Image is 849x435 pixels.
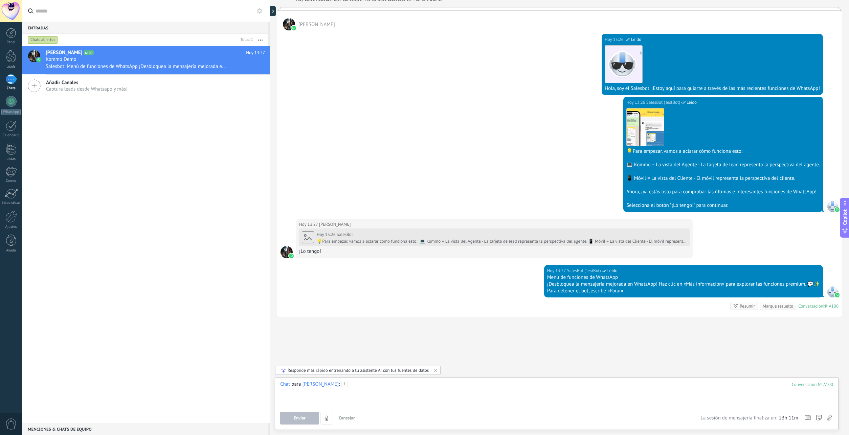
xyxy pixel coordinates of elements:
[835,293,840,297] img: waba.svg
[317,239,687,244] div: 💡Para empezar, vamos a aclarar cómo funciona esto: 💻 Kommo = La vista del Agente - La tarjeta de ...
[288,367,429,373] div: Responde más rápido entrenando a tu asistente AI con tus fuentes de datos
[792,382,833,387] div: 100
[547,281,820,288] div: ¡Desbloquea la mensajería mejorada en WhatsApp! Haz clic en «Más información» para explorar las f...
[842,209,848,225] span: Copilot
[1,65,21,69] div: Leads
[547,288,820,294] div: Para detener el bot, escribe «Parar».
[46,56,76,63] span: Kommo Demo
[626,99,646,106] div: Hoy 13:26
[1,179,21,183] div: Correo
[280,412,319,425] button: Enviar
[269,6,276,16] div: Mostrar
[283,18,295,30] span: Sergio Granados
[1,133,21,138] div: Calendario
[740,303,755,309] div: Resumir
[289,253,294,258] img: waba.svg
[1,86,21,91] div: Chats
[567,267,601,274] span: SalesBot (TestBot)
[22,22,268,34] div: Entradas
[627,108,664,146] img: e661be31-6e53-44cc-9489-63ad9c87c62a
[253,34,268,46] button: Más
[1,109,21,115] div: WhatsApp
[22,423,268,435] div: Menciones & Chats de equipo
[626,148,820,155] div: 💡Para empezar, vamos a aclarar cómo funciona esto:
[298,21,335,28] span: Sergio Granados
[700,415,798,421] div: La sesión de mensajería finaliza en
[798,303,823,309] div: Conversación
[291,381,301,388] span: para
[626,175,820,182] div: 📱 Móvil = La vista del Cliente - El móvil representa la perspectiva del cliente.
[646,99,680,106] span: SalesBot (TestBot)
[826,200,839,212] span: SalesBot
[339,415,355,421] span: Cancelar
[1,201,21,205] div: Estadísticas
[626,162,820,168] div: 💻 Kommo = La vista del Agente - La tarjeta de lead representa la perspectiva del agente.
[319,221,351,228] span: Sergio Granados
[826,285,839,297] span: SalesBot
[299,221,319,228] div: Hoy 13:27
[835,207,840,212] img: waba.svg
[46,49,82,56] span: [PERSON_NAME]
[46,86,128,92] span: Captura leads desde Whatsapp y más!
[631,36,641,43] span: Leído
[605,36,625,43] div: Hoy 13:26
[46,63,228,70] span: Salesbot: Menú de funciones de WhatsApp ¡Desbloquea la mensajería mejorada en WhatsApp! Haz clic ...
[779,415,798,421] span: 23h 11m
[302,381,339,387] div: Sergio Granados
[700,415,777,421] span: La sesión de mensajería finaliza en:
[84,50,93,55] span: A100
[605,85,820,92] div: Hola, soy el Salesbot. ¡Estoy aquí para guiarte a través de las más recientes funciones de WhatsApp!
[337,232,353,237] span: SalesBot
[605,46,642,83] img: 183.png
[607,267,618,274] span: Leído
[339,381,340,388] span: :
[299,248,690,255] div: ¡Lo tengo!
[687,99,697,106] span: Leído
[37,57,41,62] img: icon
[547,274,820,281] div: Menú de funciones de WhatsApp
[1,40,21,45] div: Panel
[1,157,21,161] div: Listas
[547,267,567,274] div: Hoy 13:27
[626,189,820,195] div: Ahora, ¡ya estás listo para comprobar las últimas e interesantes funciones de WhatsApp!
[1,248,21,253] div: Ayuda
[1,225,21,229] div: Ajustes
[317,232,337,237] div: Hoy 13:26
[28,36,58,44] div: Chats abiertos
[823,303,839,309] div: № A100
[281,246,293,258] span: Sergio Granados
[22,46,270,74] a: avataricon[PERSON_NAME]A100Hoy 13:27Kommo DemoSalesbot: Menú de funciones de WhatsApp ¡Desbloquea...
[294,416,306,420] span: Enviar
[336,412,358,425] button: Cancelar
[763,303,793,309] div: Marque resuelto
[626,202,820,209] div: Selecciona el botón "¡Lo tengo!" para continuar.
[246,49,265,56] span: Hoy 13:27
[238,37,253,43] div: Total: 1
[46,79,128,86] span: Añadir Canales
[291,26,296,30] img: waba.svg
